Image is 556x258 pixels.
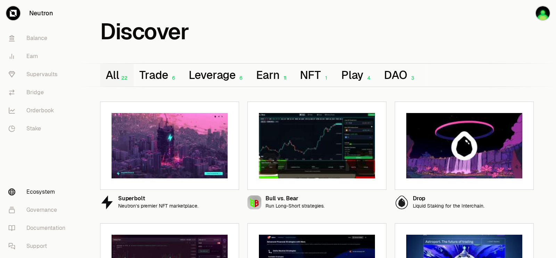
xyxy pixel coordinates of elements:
[119,75,128,81] div: 22
[3,183,75,201] a: Ecosystem
[3,120,75,138] a: Stake
[3,29,75,47] a: Balance
[3,47,75,65] a: Earn
[118,203,198,209] p: Neutron’s premier NFT marketplace.
[183,64,251,87] button: Leverage
[407,75,417,81] div: 3
[134,64,183,87] button: Trade
[536,6,550,20] img: terra15
[294,64,335,87] button: NFT
[168,75,178,81] div: 6
[100,22,189,41] h1: Discover
[406,113,522,178] img: Drop preview image
[3,102,75,120] a: Orderbook
[236,75,245,81] div: 6
[118,196,198,202] div: Superbolt
[3,219,75,237] a: Documentation
[378,64,422,87] button: DAO
[3,83,75,102] a: Bridge
[265,196,325,202] div: Bull vs. Bear
[3,201,75,219] a: Governance
[112,113,228,178] img: Superbolt preview image
[413,196,484,202] div: Drop
[251,64,294,87] button: Earn
[279,75,289,81] div: 11
[336,64,378,87] button: Play
[321,75,330,81] div: 1
[265,203,325,209] p: Run Long-Short strategies.
[413,203,484,209] p: Liquid Staking for the Interchain.
[363,75,373,81] div: 4
[3,237,75,255] a: Support
[3,65,75,83] a: Supervaults
[100,64,134,87] button: All
[259,113,375,178] img: Bull vs. Bear preview image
